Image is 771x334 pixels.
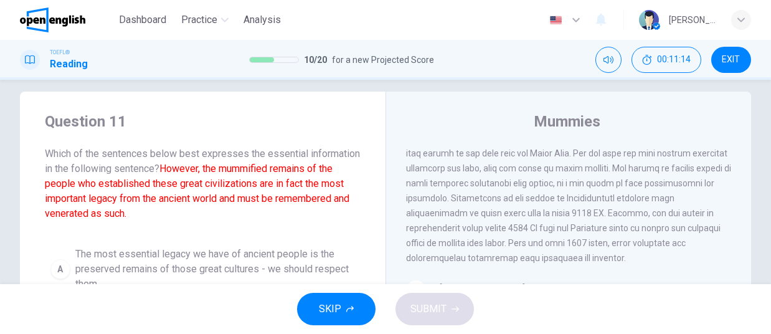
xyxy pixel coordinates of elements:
[304,52,327,67] span: 10 / 20
[119,12,166,27] span: Dashboard
[319,300,341,318] span: SKIP
[114,9,171,31] button: Dashboard
[50,57,88,72] h1: Reading
[50,48,70,57] span: TOEFL®
[20,7,114,32] a: OpenEnglish logo
[595,47,622,73] div: Mute
[20,7,85,32] img: OpenEnglish logo
[297,293,376,325] button: SKIP
[657,55,691,65] span: 00:11:14
[239,9,286,31] button: Analysis
[639,10,659,30] img: Profile picture
[406,280,426,300] div: 5
[548,16,564,25] img: en
[722,55,740,65] span: EXIT
[45,146,361,221] span: Which of the sentences below best expresses the essential information in the following sentence?
[669,12,716,27] div: [PERSON_NAME]
[45,241,361,297] button: AThe most essential legacy we have of ancient people is the preserved remains of those great cult...
[711,47,751,73] button: EXIT
[75,247,355,292] span: The most essential legacy we have of ancient people is the preserved remains of those great cultu...
[50,259,70,279] div: A
[631,47,701,73] button: 00:11:14
[45,112,361,131] h4: Question 11
[332,52,434,67] span: for a new Projected Score
[176,9,234,31] button: Practice
[631,47,701,73] div: Hide
[244,12,281,27] span: Analysis
[534,112,600,131] h4: Mummies
[181,12,217,27] span: Practice
[45,163,349,219] font: However, the mummified remains of the people who established these great civilizations are in fac...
